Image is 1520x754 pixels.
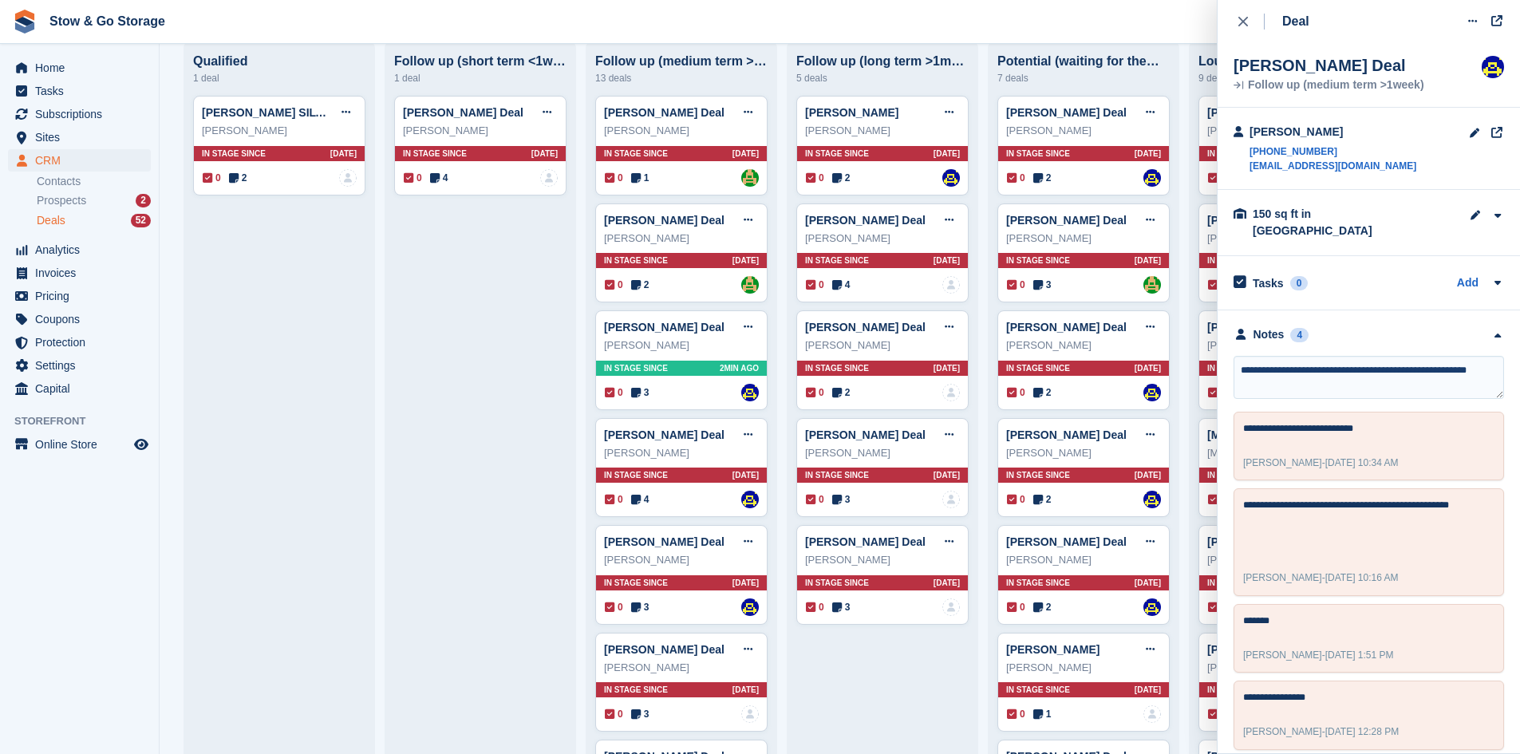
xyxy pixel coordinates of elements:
[35,57,131,79] span: Home
[604,552,759,568] div: [PERSON_NAME]
[604,321,724,334] a: [PERSON_NAME] Deal
[605,492,623,507] span: 0
[35,103,131,125] span: Subscriptions
[1143,169,1161,187] a: Rob Good-Stephenson
[1033,171,1052,185] span: 2
[37,193,86,208] span: Prospects
[1243,649,1322,661] span: [PERSON_NAME]
[942,276,960,294] a: deal-assignee-blank
[631,171,649,185] span: 1
[732,577,759,589] span: [DATE]
[604,428,724,441] a: [PERSON_NAME] Deal
[1135,577,1161,589] span: [DATE]
[805,255,869,266] span: In stage since
[805,321,926,334] a: [PERSON_NAME] Deal
[832,385,851,400] span: 2
[1325,572,1399,583] span: [DATE] 10:16 AM
[934,255,960,266] span: [DATE]
[1325,457,1399,468] span: [DATE] 10:34 AM
[1006,552,1161,568] div: [PERSON_NAME]
[1325,649,1394,661] span: [DATE] 1:51 PM
[1207,231,1362,247] div: [PERSON_NAME]
[8,57,151,79] a: menu
[796,69,969,88] div: 5 deals
[604,338,759,353] div: [PERSON_NAME]
[35,377,131,400] span: Capital
[595,69,768,88] div: 13 deals
[1007,278,1025,292] span: 0
[394,54,567,69] div: Follow up (short term <1week)
[1457,274,1479,293] a: Add
[805,535,926,548] a: [PERSON_NAME] Deal
[741,491,759,508] img: Rob Good-Stephenson
[1135,148,1161,160] span: [DATE]
[805,106,898,119] a: [PERSON_NAME]
[35,149,131,172] span: CRM
[1006,255,1070,266] span: In stage since
[806,385,824,400] span: 0
[1207,643,1328,656] a: [PERSON_NAME] Deal
[604,643,724,656] a: [PERSON_NAME] Deal
[531,148,558,160] span: [DATE]
[1253,276,1284,290] h2: Tasks
[605,278,623,292] span: 0
[1198,54,1371,69] div: Louth
[1207,214,1328,227] a: [PERSON_NAME] Deal
[942,491,960,508] a: deal-assignee-blank
[1135,469,1161,481] span: [DATE]
[1207,684,1271,696] span: In stage since
[805,362,869,374] span: In stage since
[942,384,960,401] a: deal-assignee-blank
[37,212,151,229] a: Deals 52
[1243,724,1399,739] div: -
[540,169,558,187] a: deal-assignee-blank
[741,705,759,723] img: deal-assignee-blank
[604,148,668,160] span: In stage since
[605,707,623,721] span: 0
[741,276,759,294] a: Alex Taylor
[403,123,558,139] div: [PERSON_NAME]
[404,171,422,185] span: 0
[942,598,960,616] a: deal-assignee-blank
[8,149,151,172] a: menu
[37,192,151,209] a: Prospects 2
[1207,660,1362,676] div: [PERSON_NAME]
[1207,535,1328,548] a: [PERSON_NAME] Deal
[997,54,1170,69] div: Potential (waiting for them to call back)
[1006,577,1070,589] span: In stage since
[1033,385,1052,400] span: 2
[403,106,523,119] a: [PERSON_NAME] Deal
[1290,276,1309,290] div: 0
[1207,577,1271,589] span: In stage since
[805,577,869,589] span: In stage since
[1033,492,1052,507] span: 2
[832,492,851,507] span: 3
[1482,56,1504,78] img: Rob Good-Stephenson
[1143,598,1161,616] a: Rob Good-Stephenson
[35,262,131,284] span: Invoices
[1033,278,1052,292] span: 3
[1290,328,1309,342] div: 4
[8,377,151,400] a: menu
[35,331,131,353] span: Protection
[1207,148,1271,160] span: In stage since
[1234,56,1424,75] div: [PERSON_NAME] Deal
[805,445,960,461] div: [PERSON_NAME]
[741,169,759,187] img: Alex Taylor
[805,428,926,441] a: [PERSON_NAME] Deal
[8,285,151,307] a: menu
[35,308,131,330] span: Coupons
[741,384,759,401] img: Rob Good-Stephenson
[193,54,365,69] div: Qualified
[1208,171,1226,185] span: 0
[430,171,448,185] span: 4
[1135,255,1161,266] span: [DATE]
[202,148,266,160] span: In stage since
[604,535,724,548] a: [PERSON_NAME] Deal
[1143,384,1161,401] img: Rob Good-Stephenson
[732,469,759,481] span: [DATE]
[394,69,567,88] div: 1 deal
[806,171,824,185] span: 0
[741,598,759,616] a: Rob Good-Stephenson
